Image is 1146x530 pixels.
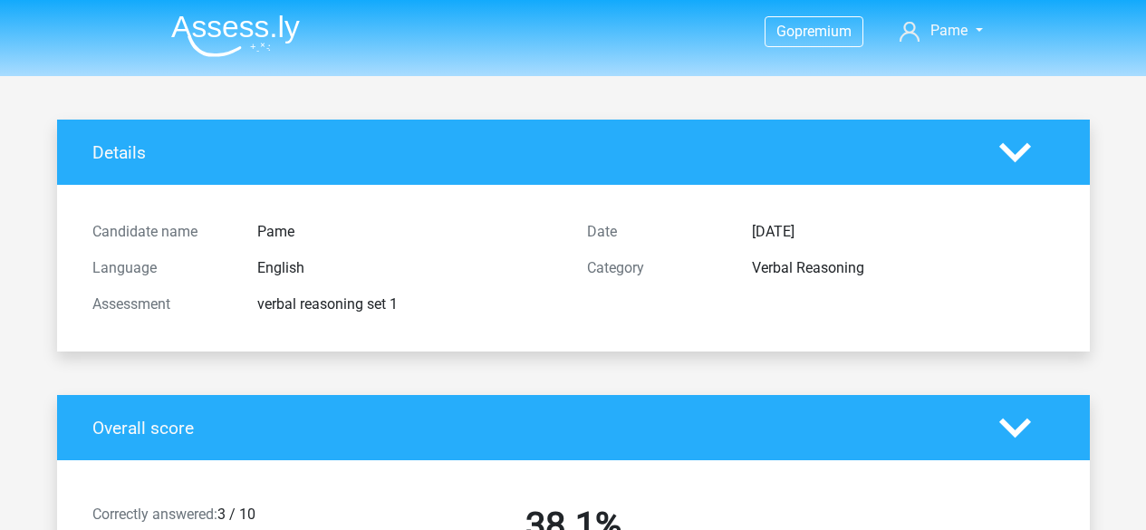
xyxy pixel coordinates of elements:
[79,294,244,315] div: Assessment
[171,14,300,57] img: Assessly
[92,418,972,438] h4: Overall score
[79,221,244,243] div: Candidate name
[244,221,573,243] div: Pame
[794,23,852,40] span: premium
[892,20,989,42] a: Pame
[92,142,972,163] h4: Details
[244,294,573,315] div: verbal reasoning set 1
[776,23,794,40] span: Go
[92,506,217,523] span: Correctly answered:
[766,19,862,43] a: Gopremium
[573,221,738,243] div: Date
[573,257,738,279] div: Category
[930,22,968,39] span: Pame
[79,257,244,279] div: Language
[244,257,573,279] div: English
[738,257,1068,279] div: Verbal Reasoning
[738,221,1068,243] div: [DATE]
